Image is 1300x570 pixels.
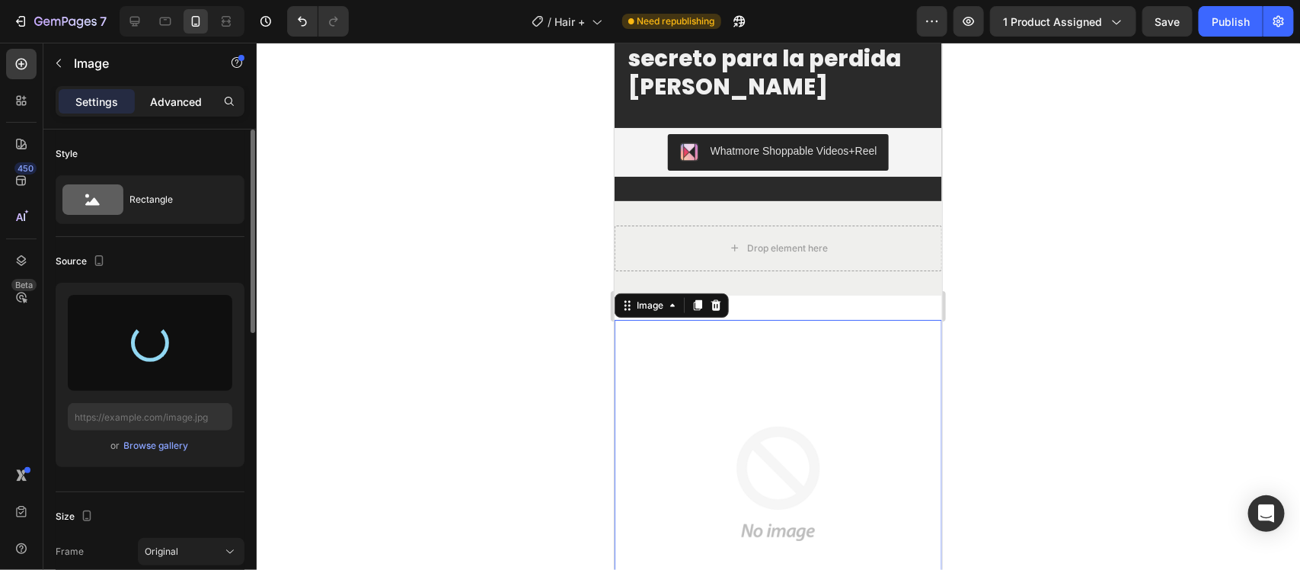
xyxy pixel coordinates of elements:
div: Whatmore Shoppable Videos+Reel [96,101,263,117]
div: Undo/Redo [287,6,349,37]
div: Drop element here [133,200,213,212]
span: Original [145,545,178,559]
button: Original [138,538,244,565]
button: Save [1142,6,1193,37]
div: Style [56,147,78,161]
span: 1 product assigned [1003,14,1102,30]
span: Need republishing [637,14,715,28]
span: Save [1155,15,1180,28]
p: 7 [100,12,107,30]
input: https://example.com/image.jpg [68,403,232,431]
button: 7 [6,6,113,37]
label: Frame [56,545,84,559]
div: Open Intercom Messenger [1248,495,1285,532]
button: Browse gallery [123,438,190,453]
div: Size [56,507,96,527]
span: or [111,437,120,455]
div: Source [56,251,108,272]
div: Browse gallery [124,439,189,453]
div: Beta [11,279,37,291]
iframe: Design area [615,43,942,570]
span: / [548,14,552,30]
button: Whatmore Shoppable Videos+Reel [53,91,275,128]
p: Image [74,54,203,72]
div: Rectangle [129,182,222,217]
img: CIuznZvgu4QDEAE=.png [65,101,84,119]
p: Advanced [150,94,202,110]
div: 450 [14,162,37,175]
div: Image [19,256,52,270]
span: Hair + [555,14,586,30]
button: 1 product assigned [990,6,1136,37]
div: Publish [1212,14,1250,30]
button: Publish [1199,6,1263,37]
p: Settings [75,94,118,110]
